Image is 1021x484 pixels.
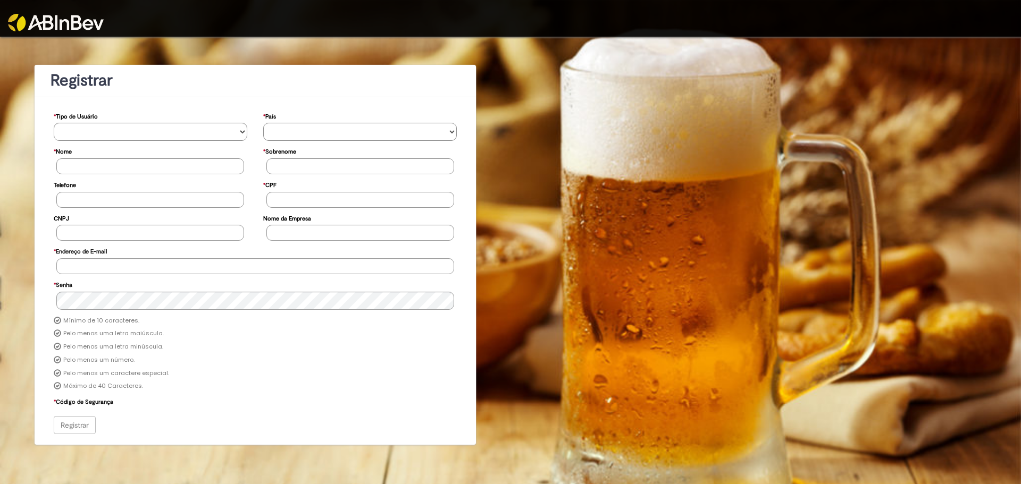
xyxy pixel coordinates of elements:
label: Máximo de 40 Caracteres. [63,382,143,390]
label: Sobrenome [263,143,296,158]
label: CPF [263,176,277,192]
label: Pelo menos um caractere especial. [63,369,169,378]
label: Código de Segurança [54,393,113,409]
label: Endereço de E-mail [54,243,107,258]
label: Nome [54,143,72,158]
label: País [263,108,276,123]
label: Pelo menos uma letra maiúscula. [63,329,164,338]
label: Nome da Empresa [263,210,311,225]
label: Senha [54,276,72,292]
label: Telefone [54,176,76,192]
img: ABInbev-white.png [8,14,104,31]
label: Pelo menos uma letra minúscula. [63,343,163,351]
label: Pelo menos um número. [63,356,135,364]
h1: Registrar [51,72,460,89]
label: Tipo de Usuário [54,108,98,123]
label: Mínimo de 10 caracteres. [63,317,139,325]
label: CNPJ [54,210,69,225]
